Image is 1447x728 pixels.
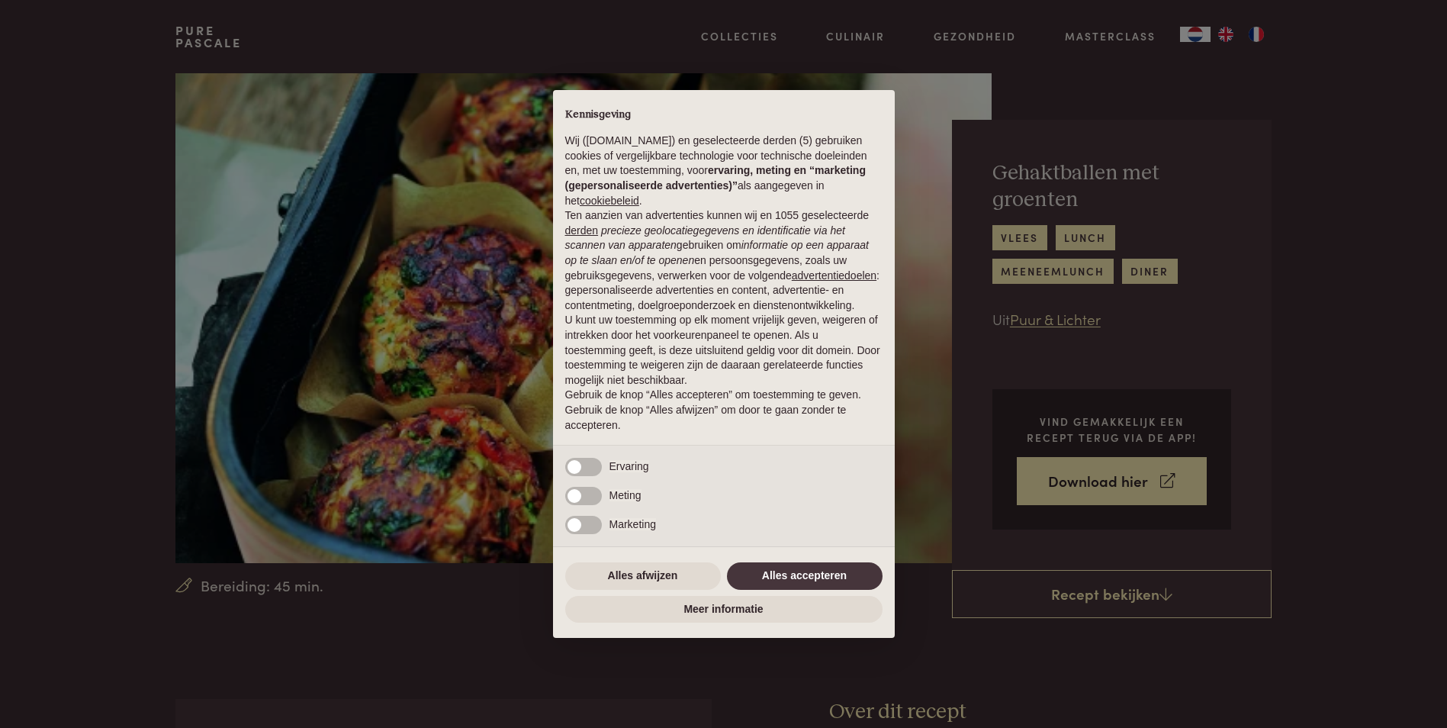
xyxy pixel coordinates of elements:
p: Gebruik de knop “Alles accepteren” om toestemming te geven. Gebruik de knop “Alles afwijzen” om d... [565,388,883,433]
span: Marketing [609,518,656,530]
h2: Kennisgeving [565,108,883,122]
p: U kunt uw toestemming op elk moment vrijelijk geven, weigeren of intrekken door het voorkeurenpan... [565,313,883,388]
button: Meer informatie [565,596,883,623]
p: Ten aanzien van advertenties kunnen wij en 1055 geselecteerde gebruiken om en persoonsgegevens, z... [565,208,883,313]
em: precieze geolocatiegegevens en identificatie via het scannen van apparaten [565,224,845,252]
span: Meting [609,489,642,501]
em: informatie op een apparaat op te slaan en/of te openen [565,239,870,266]
p: Wij ([DOMAIN_NAME]) en geselecteerde derden (5) gebruiken cookies of vergelijkbare technologie vo... [565,134,883,208]
button: Alles accepteren [727,562,883,590]
button: Alles afwijzen [565,562,721,590]
a: cookiebeleid [580,195,639,207]
button: derden [565,224,599,239]
span: Ervaring [609,460,649,472]
strong: ervaring, meting en “marketing (gepersonaliseerde advertenties)” [565,164,866,192]
button: advertentiedoelen [792,269,876,284]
